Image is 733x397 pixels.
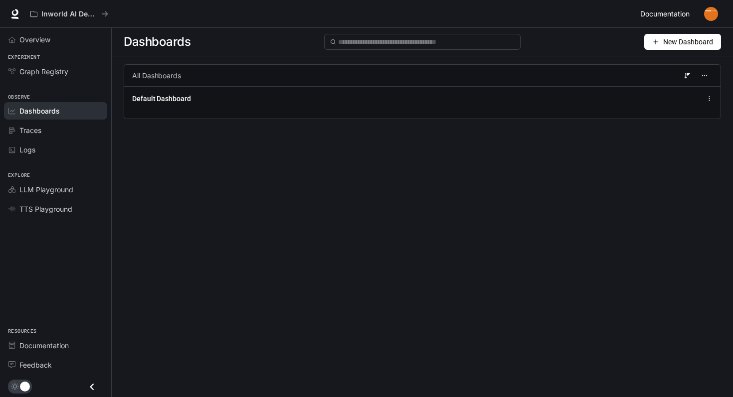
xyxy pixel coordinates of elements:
img: User avatar [704,7,718,21]
span: New Dashboard [663,36,713,47]
a: Graph Registry [4,63,107,80]
a: LLM Playground [4,181,107,198]
a: Documentation [636,4,697,24]
span: Dark mode toggle [20,381,30,392]
span: Documentation [19,340,69,351]
span: Dashboards [124,32,190,52]
span: Dashboards [19,106,60,116]
a: Feedback [4,356,107,374]
span: TTS Playground [19,204,72,214]
span: LLM Playground [19,184,73,195]
button: Close drawer [81,377,103,397]
span: Documentation [640,8,690,20]
a: Logs [4,141,107,158]
button: All workspaces [26,4,113,24]
button: New Dashboard [644,34,721,50]
span: Graph Registry [19,66,68,77]
span: Logs [19,144,35,155]
a: Traces [4,122,107,139]
a: TTS Playground [4,200,107,218]
a: Dashboards [4,102,107,120]
a: Default Dashboard [132,94,191,104]
button: User avatar [701,4,721,24]
a: Documentation [4,337,107,354]
span: All Dashboards [132,71,181,81]
a: Overview [4,31,107,48]
span: Traces [19,125,41,135]
span: Overview [19,34,50,45]
p: Inworld AI Demos [41,10,97,18]
span: Feedback [19,360,52,370]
